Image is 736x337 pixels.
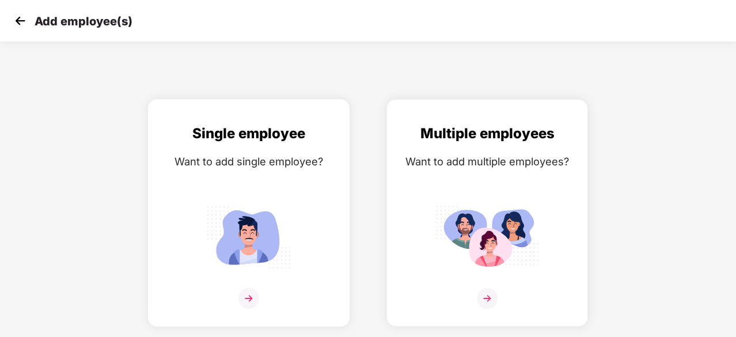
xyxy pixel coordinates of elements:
[477,288,498,309] img: svg+xml;base64,PHN2ZyB4bWxucz0iaHR0cDovL3d3dy53My5vcmcvMjAwMC9zdmciIHdpZHRoPSIzNiIgaGVpZ2h0PSIzNi...
[197,201,301,273] img: svg+xml;base64,PHN2ZyB4bWxucz0iaHR0cDovL3d3dy53My5vcmcvMjAwMC9zdmciIGlkPSJTaW5nbGVfZW1wbG95ZWUiIH...
[435,201,539,273] img: svg+xml;base64,PHN2ZyB4bWxucz0iaHR0cDovL3d3dy53My5vcmcvMjAwMC9zdmciIGlkPSJNdWx0aXBsZV9lbXBsb3llZS...
[35,14,132,28] p: Add employee(s)
[399,123,576,145] div: Multiple employees
[160,153,337,170] div: Want to add single employee?
[238,288,259,309] img: svg+xml;base64,PHN2ZyB4bWxucz0iaHR0cDovL3d3dy53My5vcmcvMjAwMC9zdmciIHdpZHRoPSIzNiIgaGVpZ2h0PSIzNi...
[399,153,576,170] div: Want to add multiple employees?
[12,12,29,29] img: svg+xml;base64,PHN2ZyB4bWxucz0iaHR0cDovL3d3dy53My5vcmcvMjAwMC9zdmciIHdpZHRoPSIzMCIgaGVpZ2h0PSIzMC...
[160,123,337,145] div: Single employee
